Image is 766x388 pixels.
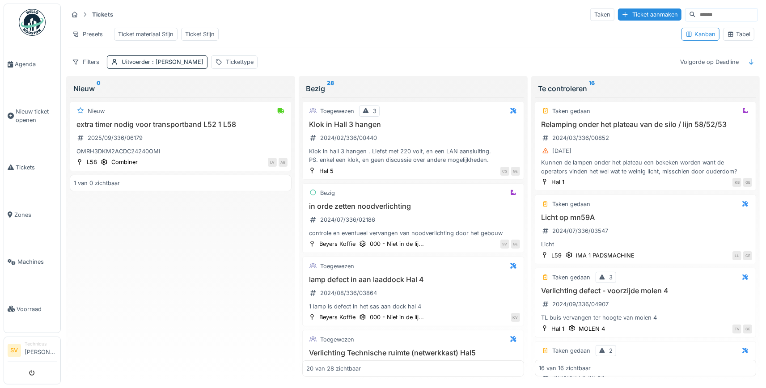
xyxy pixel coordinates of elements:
[553,107,591,115] div: Taken gedaan
[539,213,753,222] h3: Licht op mn59A
[8,341,57,362] a: SV Technicus[PERSON_NAME]
[111,158,138,166] div: Combiner
[320,107,354,115] div: Toegewezen
[319,240,355,248] div: Beyers Koffie
[320,289,377,297] div: 2024/08/336/03864
[268,158,277,167] div: LV
[68,55,103,68] div: Filters
[226,58,254,66] div: Tickettype
[319,313,355,321] div: Beyers Koffie
[306,147,520,164] div: Klok in hall 3 hangen . Liefst met 220 volt, en een LAN aansluiting. PS. enkel een klok, en geen ...
[539,313,753,322] div: TL buis vervangen ter hoogte van molen 4
[4,41,60,88] a: Agenda
[88,107,105,115] div: Nieuw
[74,179,120,187] div: 1 van 0 zichtbaar
[306,275,520,284] h3: lamp defect in aan laaddock Hal 4
[4,286,60,333] a: Voorraad
[88,134,143,142] div: 2025/09/336/06179
[727,30,750,38] div: Tabel
[552,178,565,186] div: Hal 1
[74,120,288,129] h3: extra timer nodig voor transportband L52 1 L58
[74,147,288,156] div: OMRH3DKM2ACDC24240OMI
[370,240,424,248] div: 000 - Niet in de lij...
[73,83,288,94] div: Nieuw
[306,202,520,211] h3: in orde zetten noodverlichting
[511,313,520,322] div: KV
[68,28,107,41] div: Presets
[732,178,741,187] div: KB
[539,120,753,129] h3: Relamping onder het plateau van de silo / lijn 58/52/53
[320,262,354,270] div: Toegewezen
[553,300,609,308] div: 2024/09/336/04907
[539,240,753,249] div: Licht
[618,8,681,21] div: Ticket aanmaken
[553,227,609,235] div: 2024/07/336/03547
[15,60,57,68] span: Agenda
[8,344,21,357] li: SV
[306,364,361,372] div: 20 van 28 zichtbaar
[25,341,57,360] li: [PERSON_NAME]
[732,251,741,260] div: LL
[732,325,741,333] div: TV
[150,59,203,65] span: : [PERSON_NAME]
[4,88,60,144] a: Nieuw ticket openen
[539,287,753,295] h3: Verlichting defect - voorzijde molen 4
[553,200,591,208] div: Taken gedaan
[553,134,609,142] div: 2024/03/336/00852
[320,134,377,142] div: 2024/02/336/00440
[373,107,377,115] div: 3
[552,251,562,260] div: L59
[279,158,288,167] div: AB
[320,335,354,344] div: Toegewezen
[686,30,715,38] div: Kanban
[118,30,174,38] div: Ticket materiaal Stijn
[19,9,46,36] img: Badge_color-CXgf-gQk.svg
[87,158,97,166] div: L58
[4,238,60,286] a: Machines
[553,346,591,355] div: Taken gedaan
[4,144,60,191] a: Tickets
[17,305,57,313] span: Voorraad
[511,167,520,176] div: GE
[306,229,520,237] div: controle en eventueel vervangen van noodverlichting door het gebouw
[539,364,591,372] div: 16 van 16 zichtbaar
[743,178,752,187] div: GE
[320,189,335,197] div: Bezig
[609,273,613,282] div: 3
[327,83,334,94] sup: 28
[511,240,520,249] div: GE
[609,346,613,355] div: 2
[306,120,520,129] h3: Klok in Hall 3 hangen
[590,8,614,21] div: Taken
[676,55,743,68] div: Volgorde op Deadline
[552,325,565,333] div: Hal 1
[122,58,203,66] div: Uitvoerder
[589,83,595,94] sup: 16
[306,349,520,357] h3: Verlichting Technische ruimte (netwerkkast) Hal5
[553,273,591,282] div: Taken gedaan
[579,325,605,333] div: MOLEN 4
[539,158,753,175] div: Kunnen de lampen onder het plateau een bekeken worden want de operators vinden het wel wat te wei...
[97,83,101,94] sup: 0
[500,240,509,249] div: SV
[4,191,60,238] a: Zones
[576,251,635,260] div: IMA 1 PADSMACHINE
[743,251,752,260] div: GE
[553,147,572,155] div: [DATE]
[319,167,334,175] div: Hal 5
[743,325,752,333] div: GE
[306,302,520,311] div: 1 lamp is defect in het sas aan dock hal 4
[538,83,753,94] div: Te controleren
[185,30,215,38] div: Ticket Stijn
[16,107,57,124] span: Nieuw ticket openen
[320,215,375,224] div: 2024/07/336/02186
[306,83,521,94] div: Bezig
[370,313,424,321] div: 000 - Niet in de lij...
[89,10,117,19] strong: Tickets
[16,163,57,172] span: Tickets
[17,257,57,266] span: Machines
[500,167,509,176] div: CS
[14,211,57,219] span: Zones
[25,341,57,347] div: Technicus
